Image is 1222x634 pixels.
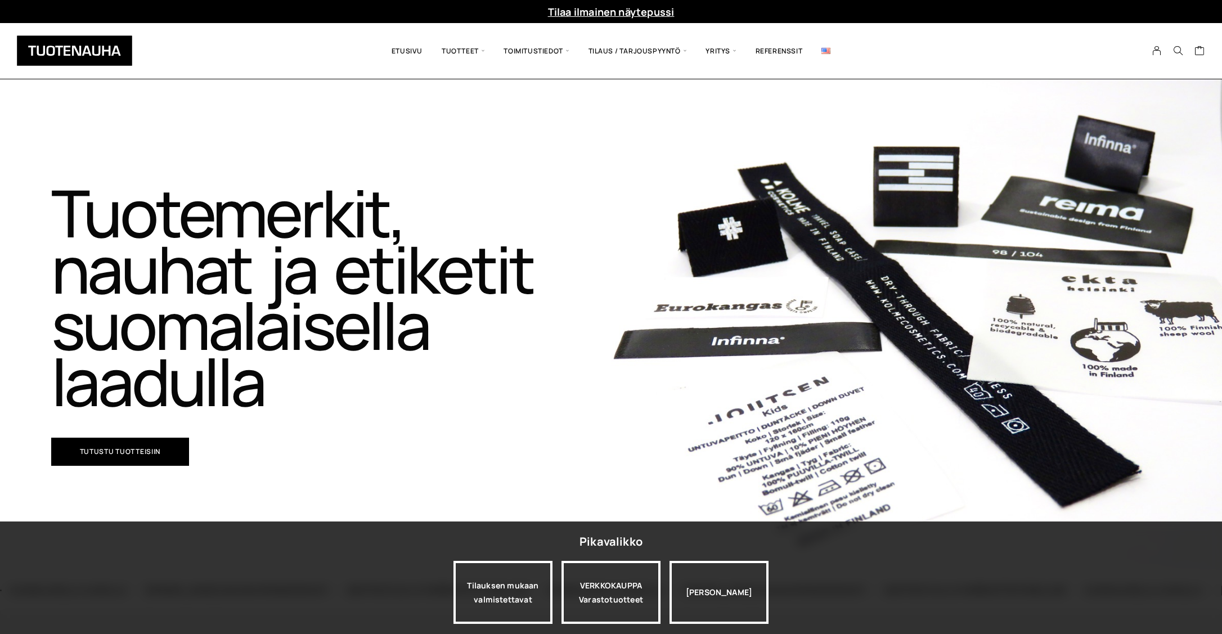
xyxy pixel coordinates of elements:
img: Tuotenauha Oy [17,35,132,66]
span: Toimitustiedot [494,32,578,70]
span: Tilaus / Tarjouspyyntö [579,32,697,70]
div: Pikavalikko [579,532,643,552]
a: Tutustu tuotteisiin [51,438,190,466]
a: Etusivu [382,32,432,70]
a: Tilauksen mukaan valmistettavat [453,561,552,624]
img: Etusivu 1 [611,79,1222,570]
a: My Account [1146,46,1168,56]
span: Tutustu tuotteisiin [80,448,161,455]
span: Yritys [696,32,745,70]
img: English [821,48,830,54]
span: Tuotteet [432,32,494,70]
h1: Tuotemerkit, nauhat ja etiketit suomalaisella laadulla​ [51,185,572,410]
div: [PERSON_NAME] [670,561,769,624]
div: VERKKOKAUPPA Varastotuotteet [561,561,661,624]
a: Tilaa ilmainen näytepussi [548,5,675,19]
a: VERKKOKAUPPAVarastotuotteet [561,561,661,624]
button: Search [1167,46,1189,56]
a: Referenssit [746,32,812,70]
a: Cart [1194,45,1205,59]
